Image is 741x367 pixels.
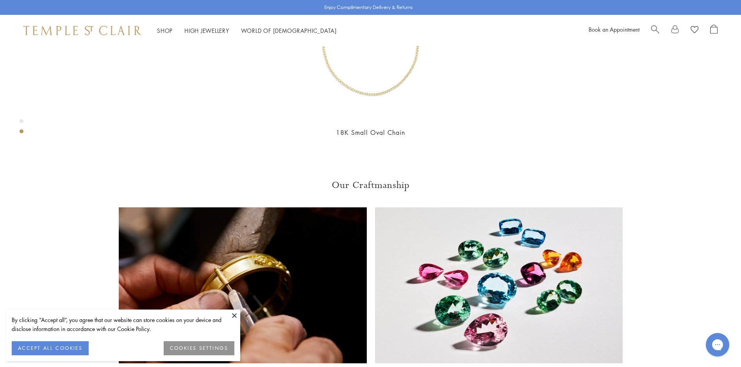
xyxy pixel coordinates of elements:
button: ACCEPT ALL COOKIES [12,341,89,355]
a: Search [651,25,659,36]
iframe: Gorgias live chat messenger [702,330,733,359]
p: Enjoy Complimentary Delivery & Returns [324,4,413,11]
div: By clicking “Accept all”, you agree that our website can store cookies on your device and disclos... [12,315,234,333]
a: High JewelleryHigh Jewellery [184,27,229,34]
a: World of [DEMOGRAPHIC_DATA]World of [DEMOGRAPHIC_DATA] [241,27,337,34]
a: Book an Appointment [589,25,639,33]
a: View Wishlist [691,25,698,36]
img: Temple St. Clair [23,26,141,35]
img: Ball Chains [119,207,367,363]
a: 18K Small Oval Chain [336,128,405,137]
a: ShopShop [157,27,173,34]
h3: Our Craftmanship [119,179,623,192]
a: Open Shopping Bag [710,25,718,36]
img: Ball Chains [375,207,623,363]
button: COOKIES SETTINGS [164,341,234,355]
nav: Main navigation [157,26,337,36]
